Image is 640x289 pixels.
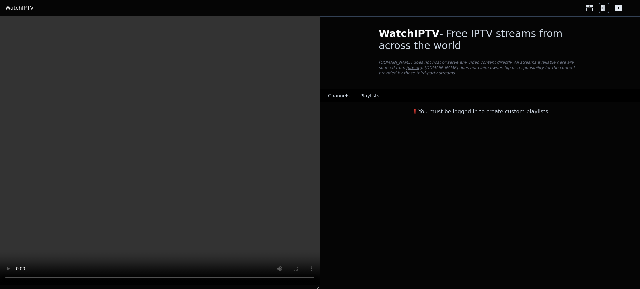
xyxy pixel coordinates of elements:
span: WatchIPTV [379,28,440,39]
a: WatchIPTV [5,4,34,12]
button: Channels [328,90,350,102]
h1: - Free IPTV streams from across the world [379,28,581,52]
a: iptv-org [406,65,422,70]
p: [DOMAIN_NAME] does not host or serve any video content directly. All streams available here are s... [379,60,581,76]
button: Playlists [360,90,379,102]
h3: ❗️You must be logged in to create custom playlists [368,108,592,116]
